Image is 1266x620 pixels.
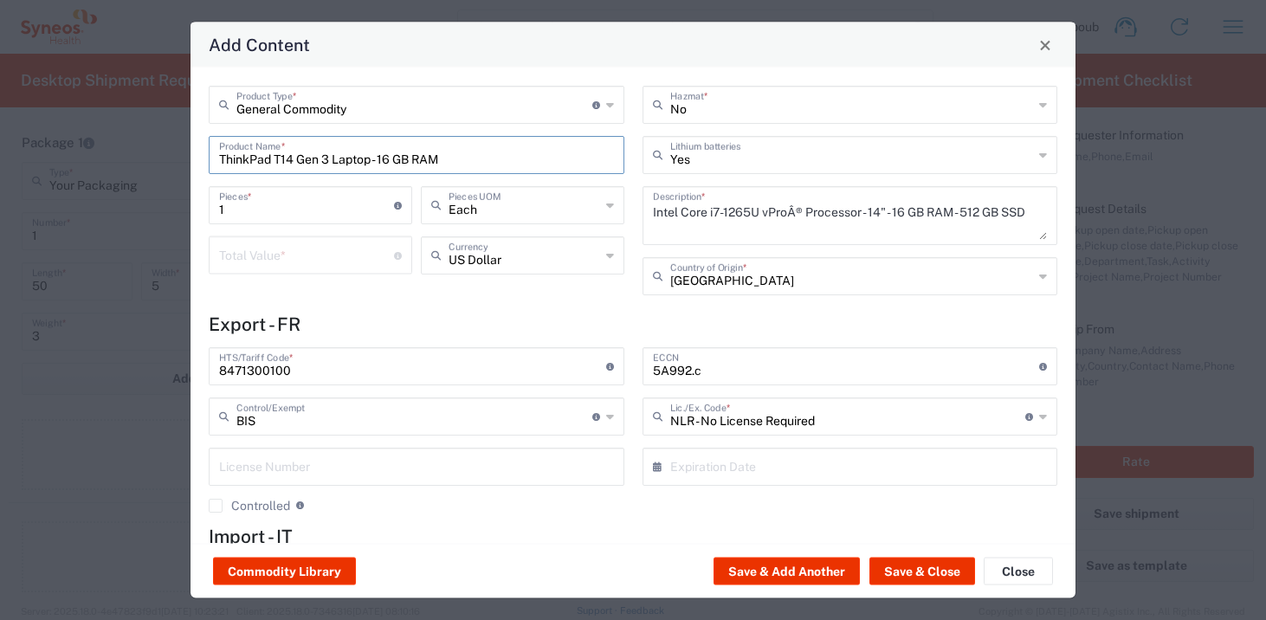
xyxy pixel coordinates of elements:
[869,558,975,585] button: Save & Close
[1033,33,1057,57] button: Close
[209,526,1057,547] h4: Import - IT
[209,499,290,513] label: Controlled
[984,558,1053,585] button: Close
[213,558,356,585] button: Commodity Library
[714,558,860,585] button: Save & Add Another
[209,313,1057,335] h4: Export - FR
[209,32,310,57] h4: Add Content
